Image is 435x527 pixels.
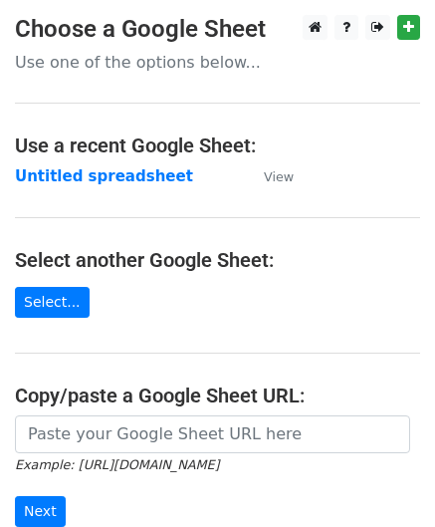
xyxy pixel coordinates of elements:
small: View [264,169,294,184]
a: View [244,167,294,185]
p: Use one of the options below... [15,52,420,73]
h4: Copy/paste a Google Sheet URL: [15,384,420,407]
h4: Use a recent Google Sheet: [15,133,420,157]
a: Untitled spreadsheet [15,167,193,185]
small: Example: [URL][DOMAIN_NAME] [15,457,219,472]
h4: Select another Google Sheet: [15,248,420,272]
a: Select... [15,287,90,318]
h3: Choose a Google Sheet [15,15,420,44]
input: Paste your Google Sheet URL here [15,415,410,453]
input: Next [15,496,66,527]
